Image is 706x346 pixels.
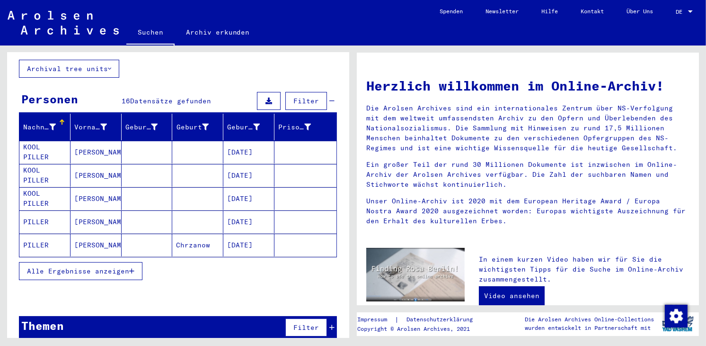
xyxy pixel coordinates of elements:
[8,11,119,35] img: Arolsen_neg.svg
[366,248,465,301] img: video.jpg
[176,122,209,132] div: Geburt‏
[71,234,122,256] mat-cell: [PERSON_NAME]
[227,119,274,135] div: Geburtsdatum
[19,141,71,164] mat-cell: KOOL PILLER
[223,234,274,256] mat-cell: [DATE]
[19,187,71,210] mat-cell: KOOL PILLER
[19,210,71,233] mat-cell: PILLER
[122,114,173,140] mat-header-cell: Geburtsname
[293,97,319,105] span: Filter
[19,164,71,187] mat-cell: KOOL PILLER
[74,122,107,132] div: Vorname
[71,210,122,233] mat-cell: [PERSON_NAME]
[525,315,654,324] p: Die Arolsen Archives Online-Collections
[176,119,223,135] div: Geburt‏
[525,324,654,332] p: wurden entwickelt in Partnerschaft mit
[285,92,327,110] button: Filter
[19,114,71,140] mat-header-cell: Nachname
[223,114,274,140] mat-header-cell: Geburtsdatum
[665,305,688,328] img: Zustimmung ändern
[293,323,319,332] span: Filter
[357,315,395,325] a: Impressum
[130,97,211,105] span: Datensätze gefunden
[479,286,545,305] a: Video ansehen
[19,234,71,256] mat-cell: PILLER
[71,114,122,140] mat-header-cell: Vorname
[23,122,56,132] div: Nachname
[399,315,484,325] a: Datenschutzerklärung
[125,122,158,132] div: Geburtsname
[223,164,274,187] mat-cell: [DATE]
[122,97,130,105] span: 16
[126,21,175,46] a: Suchen
[664,304,687,327] div: Zustimmung ändern
[172,234,223,256] mat-cell: Chrzanow
[660,312,696,336] img: yv_logo.png
[366,160,689,190] p: Ein großer Teil der rund 30 Millionen Dokumente ist inzwischen im Online-Archiv der Arolsen Archi...
[366,196,689,226] p: Unser Online-Archiv ist 2020 mit dem European Heritage Award / Europa Nostra Award 2020 ausgezeic...
[175,21,261,44] a: Archiv erkunden
[71,187,122,210] mat-cell: [PERSON_NAME]
[285,319,327,337] button: Filter
[274,114,336,140] mat-header-cell: Prisoner #
[366,103,689,153] p: Die Arolsen Archives sind ein internationales Zentrum über NS-Verfolgung mit dem weltweit umfasse...
[172,114,223,140] mat-header-cell: Geburt‏
[21,91,78,108] div: Personen
[357,315,484,325] div: |
[366,76,689,96] h1: Herzlich willkommen im Online-Archiv!
[71,141,122,164] mat-cell: [PERSON_NAME]
[223,187,274,210] mat-cell: [DATE]
[278,119,325,135] div: Prisoner #
[74,119,121,135] div: Vorname
[278,122,311,132] div: Prisoner #
[21,317,64,334] div: Themen
[27,267,129,275] span: Alle Ergebnisse anzeigen
[19,60,119,78] button: Archival tree units
[223,210,274,233] mat-cell: [DATE]
[223,141,274,164] mat-cell: [DATE]
[23,119,70,135] div: Nachname
[676,9,686,15] span: DE
[19,262,142,280] button: Alle Ergebnisse anzeigen
[227,122,260,132] div: Geburtsdatum
[479,255,689,284] p: In einem kurzen Video haben wir für Sie die wichtigsten Tipps für die Suche im Online-Archiv zusa...
[357,325,484,333] p: Copyright © Arolsen Archives, 2021
[125,119,172,135] div: Geburtsname
[71,164,122,187] mat-cell: [PERSON_NAME]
